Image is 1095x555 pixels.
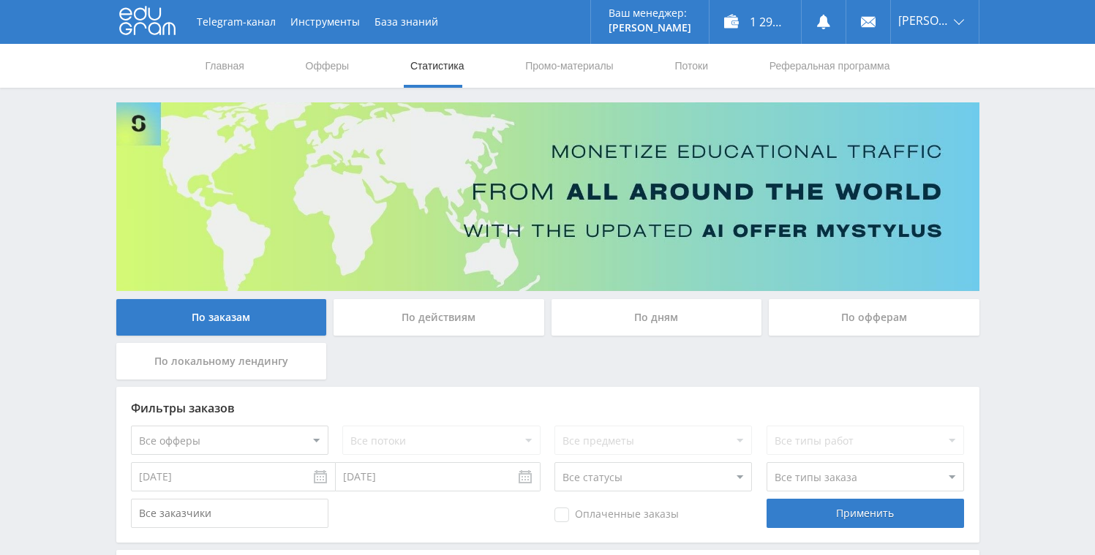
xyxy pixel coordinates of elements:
[334,299,544,336] div: По действиям
[767,499,964,528] div: Применить
[898,15,949,26] span: [PERSON_NAME]
[116,343,327,380] div: По локальному лендингу
[552,299,762,336] div: По дням
[304,44,351,88] a: Офферы
[769,299,979,336] div: По офферам
[409,44,466,88] a: Статистика
[116,102,979,291] img: Banner
[131,499,328,528] input: Все заказчики
[768,44,892,88] a: Реферальная программа
[554,507,679,522] span: Оплаченные заказы
[116,299,327,336] div: По заказам
[609,7,691,19] p: Ваш менеджер:
[524,44,614,88] a: Промо-материалы
[131,401,965,415] div: Фильтры заказов
[673,44,710,88] a: Потоки
[609,22,691,34] p: [PERSON_NAME]
[204,44,246,88] a: Главная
